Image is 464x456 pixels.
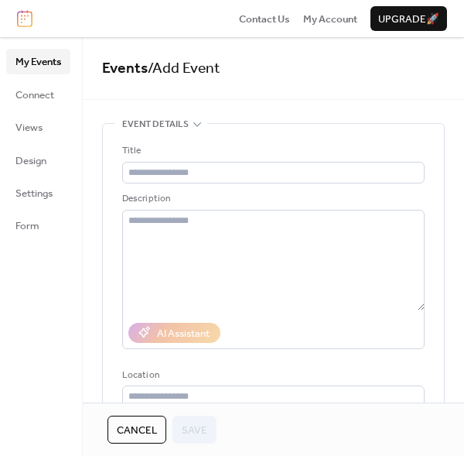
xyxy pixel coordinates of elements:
span: / Add Event [148,54,220,83]
span: Upgrade 🚀 [378,12,439,27]
span: Event details [122,117,189,132]
a: Form [6,213,70,238]
span: Connect [15,87,54,103]
button: Upgrade🚀 [370,6,447,31]
span: Contact Us [239,12,290,27]
img: logo [17,10,32,27]
span: Cancel [117,423,157,438]
a: Design [6,148,70,173]
a: My Account [303,11,357,26]
span: My Account [303,12,357,27]
a: My Events [6,49,70,74]
span: Design [15,153,46,169]
a: Connect [6,82,70,107]
a: Views [6,115,70,139]
a: Settings [6,180,70,205]
span: Views [15,120,43,135]
span: Form [15,218,39,234]
button: Cancel [107,416,166,444]
div: Location [122,368,421,383]
span: Settings [15,186,53,201]
div: Description [122,191,421,207]
div: Title [122,143,421,159]
a: Contact Us [239,11,290,26]
a: Events [102,54,148,83]
span: My Events [15,54,61,70]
